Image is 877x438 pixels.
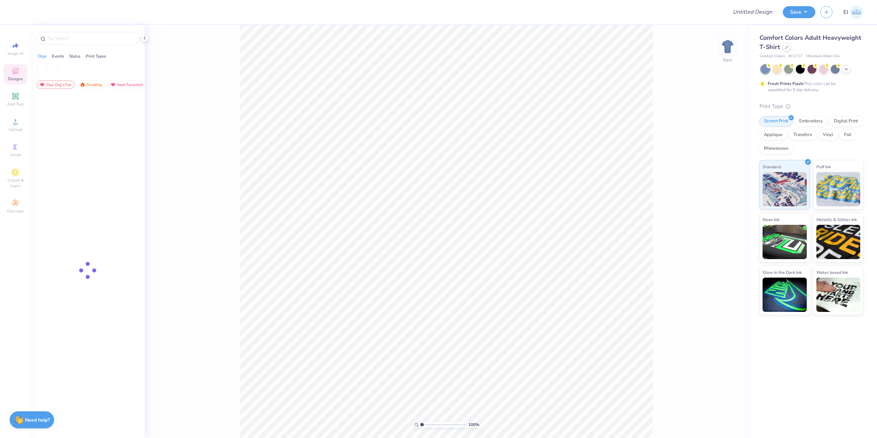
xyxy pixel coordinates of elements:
[843,5,863,19] a: EJ
[39,82,45,87] img: most_fav.gif
[80,82,85,87] img: trending.gif
[8,51,24,56] span: Image AI
[806,53,840,59] span: Minimum Order: 24 +
[107,81,146,89] div: Most Favorited
[763,269,802,276] span: Glow in the Dark Ink
[8,76,23,82] span: Designs
[795,116,827,126] div: Embroidery
[759,34,861,51] span: Comfort Colors Adult Heavyweight T-Shirt
[763,216,779,223] span: Neon Ink
[38,53,47,59] div: Orgs
[763,172,807,206] img: Standard
[818,130,838,140] div: Vinyl
[759,130,787,140] div: Applique
[768,81,852,93] div: This color can be expedited for 5 day delivery.
[468,422,479,428] span: 100 %
[816,278,861,312] img: Water based Ink
[759,144,793,154] div: Rhinestones
[727,5,778,19] input: Untitled Design
[759,102,863,110] div: Print Type
[816,225,861,259] img: Metallic & Glitter Ink
[829,116,863,126] div: Digital Print
[788,53,803,59] span: # C1717
[3,178,27,188] span: Clipart & logos
[7,101,24,107] span: Add Text
[816,163,831,170] span: Puff Ink
[7,208,24,214] span: Decorate
[721,40,734,53] img: Back
[768,81,804,86] strong: Fresh Prints Flash:
[816,216,857,223] span: Metallic & Glitter Ink
[789,130,816,140] div: Transfers
[36,81,75,89] div: Your Org's Fav
[763,278,807,312] img: Glow in the Dark Ink
[9,127,22,132] span: Upload
[816,172,861,206] img: Puff Ink
[69,53,81,59] div: Styles
[763,225,807,259] img: Neon Ink
[816,269,848,276] span: Water based Ink
[763,163,781,170] span: Standard
[52,53,64,59] div: Events
[759,53,785,59] span: Comfort Colors
[840,130,856,140] div: Foil
[783,6,815,18] button: Save
[850,5,863,19] img: Edgardo Jr
[759,116,793,126] div: Screen Print
[47,35,135,42] input: Try "Alpha"
[843,8,848,16] span: EJ
[110,82,116,87] img: most_fav.gif
[723,57,732,63] div: Back
[25,417,50,423] strong: Need help?
[86,53,106,59] div: Print Types
[10,152,21,158] span: Greek
[77,81,105,89] div: Trending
